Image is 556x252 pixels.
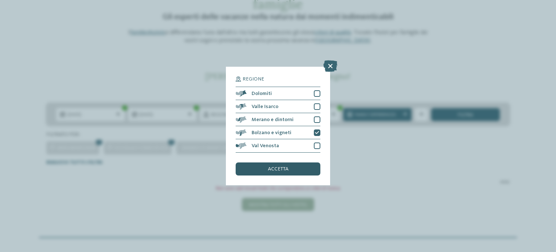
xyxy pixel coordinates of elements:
[252,130,291,135] span: Bolzano e vigneti
[252,117,294,122] span: Merano e dintorni
[268,166,288,172] span: accetta
[252,91,272,96] span: Dolomiti
[252,143,279,148] span: Val Venosta
[243,77,264,82] span: Regione
[252,104,278,109] span: Valle Isarco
